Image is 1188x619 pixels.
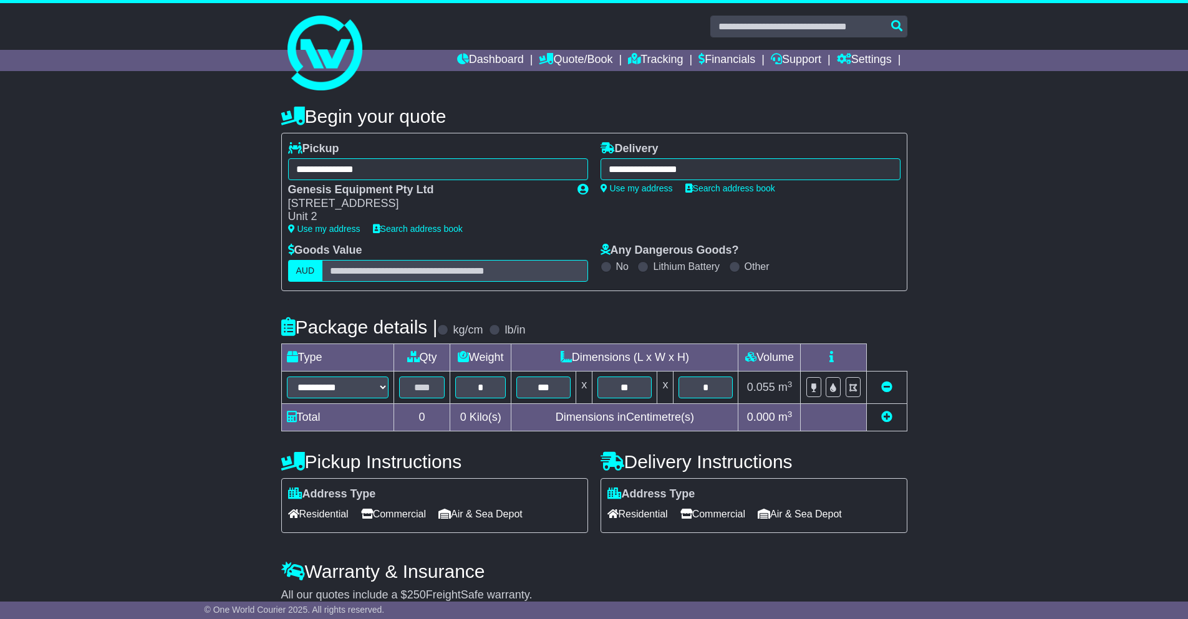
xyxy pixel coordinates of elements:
div: Genesis Equipment Pty Ltd [288,183,565,197]
a: Search address book [373,224,463,234]
label: Address Type [288,487,376,501]
label: Delivery [601,142,659,156]
h4: Package details | [281,317,438,337]
td: x [576,372,592,404]
td: Total [281,404,394,431]
div: [STREET_ADDRESS] [288,197,565,211]
sup: 3 [788,380,793,389]
label: kg/cm [453,324,483,337]
h4: Pickup Instructions [281,451,588,472]
a: Settings [837,50,892,71]
label: Pickup [288,142,339,156]
label: Goods Value [288,244,362,257]
span: 0.000 [747,411,775,423]
span: m [778,381,793,393]
a: Support [771,50,821,71]
td: Dimensions (L x W x H) [511,344,738,372]
td: Dimensions in Centimetre(s) [511,404,738,431]
a: Tracking [628,50,683,71]
label: Other [745,261,770,272]
a: Financials [698,50,755,71]
label: Address Type [607,487,695,501]
a: Dashboard [457,50,524,71]
span: Commercial [361,504,426,524]
span: 0.055 [747,381,775,393]
span: Air & Sea Depot [438,504,523,524]
label: AUD [288,260,323,282]
div: All our quotes include a $ FreightSafe warranty. [281,588,907,602]
label: Lithium Battery [653,261,720,272]
a: Remove this item [881,381,892,393]
span: m [778,411,793,423]
a: Quote/Book [539,50,612,71]
span: Residential [288,504,349,524]
span: © One World Courier 2025. All rights reserved. [205,605,385,615]
div: Unit 2 [288,210,565,224]
label: lb/in [505,324,525,337]
td: Kilo(s) [450,404,511,431]
a: Add new item [881,411,892,423]
td: 0 [394,404,450,431]
h4: Begin your quote [281,106,907,127]
span: 0 [460,411,466,423]
span: Residential [607,504,668,524]
span: Air & Sea Depot [758,504,842,524]
span: Commercial [680,504,745,524]
label: No [616,261,629,272]
sup: 3 [788,410,793,419]
td: Weight [450,344,511,372]
td: Volume [738,344,801,372]
a: Search address book [685,183,775,193]
label: Any Dangerous Goods? [601,244,739,257]
span: 250 [407,588,426,601]
a: Use my address [288,224,360,234]
h4: Delivery Instructions [601,451,907,472]
a: Use my address [601,183,673,193]
td: x [657,372,674,404]
h4: Warranty & Insurance [281,561,907,582]
td: Type [281,344,394,372]
td: Qty [394,344,450,372]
